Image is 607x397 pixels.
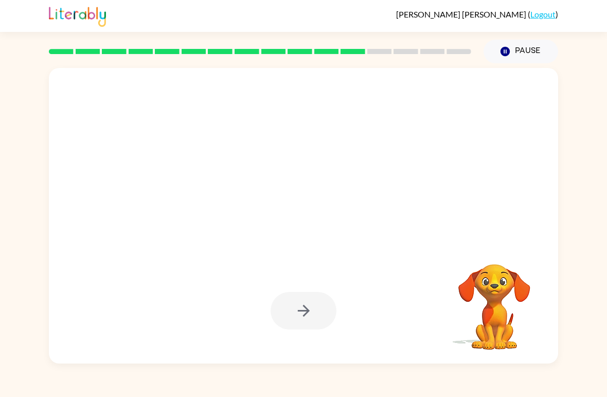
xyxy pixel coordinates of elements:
span: [PERSON_NAME] [PERSON_NAME] [396,9,528,19]
div: ( ) [396,9,558,19]
video: Your browser must support playing .mp4 files to use Literably. Please try using another browser. [443,248,546,351]
img: Literably [49,4,106,27]
a: Logout [530,9,556,19]
button: Pause [484,40,558,63]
